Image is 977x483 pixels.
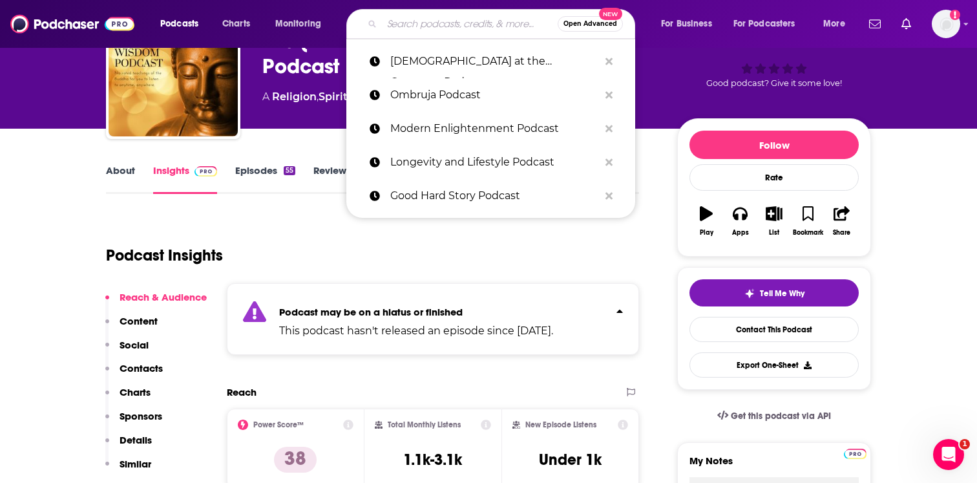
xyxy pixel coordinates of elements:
a: Longevity and Lifestyle Podcast [346,145,635,179]
div: 55 [284,166,295,175]
label: My Notes [689,455,859,477]
p: 38 [274,447,317,473]
span: Get this podcast via API [731,411,831,422]
p: Contacts [120,362,163,374]
span: 1 [960,439,970,449]
div: Rate [689,164,859,191]
h1: Podcast Insights [106,246,223,265]
span: Open Advanced [563,21,617,27]
div: Apps [732,229,749,237]
div: Search podcasts, credits, & more... [359,9,647,39]
div: Share [833,229,850,237]
iframe: Intercom live chat [933,439,964,470]
svg: Email not verified [950,10,960,20]
div: Bookmark [793,229,823,237]
button: List [757,198,791,244]
a: Show notifications dropdown [864,13,886,35]
a: Get this podcast via API [707,400,841,432]
span: Logged in as EllaRoseMurphy [932,10,960,38]
a: [DEMOGRAPHIC_DATA] at the Gaspump Podcast [346,45,635,78]
p: This podcast hasn't released an episode since [DATE]. [279,323,553,339]
a: Spirituality [319,91,378,103]
a: Religion [272,91,317,103]
p: Details [120,434,152,446]
strong: Podcast may be on a hiatus or finished [279,306,463,318]
p: Good Hard Story Podcast [390,179,599,213]
button: Contacts [105,362,163,386]
a: Ombruja Podcast [346,78,635,112]
section: Click to expand status details [227,283,639,355]
span: For Podcasters [733,15,795,33]
span: For Business [661,15,712,33]
div: Play [700,229,713,237]
button: Share [825,198,859,244]
a: Charts [214,14,258,34]
span: , [317,91,319,103]
h2: Reach [227,386,257,398]
button: Open AdvancedNew [558,16,623,32]
a: Good Hard Story Podcast [346,179,635,213]
button: open menu [652,14,728,34]
p: Charts [120,386,151,398]
a: Modern Enlightenment Podcast [346,112,635,145]
a: Pro website [844,447,867,459]
button: Social [105,339,149,363]
a: About [106,164,135,194]
button: Content [105,315,158,339]
button: Apps [723,198,757,244]
button: Charts [105,386,151,410]
a: Reviews [313,164,351,194]
span: New [599,8,622,20]
div: A podcast [262,89,565,105]
button: open menu [266,14,338,34]
div: 38Good podcast? Give it some love! [677,16,871,96]
button: tell me why sparkleTell Me Why [689,279,859,306]
img: tell me why sparkle [744,288,755,299]
button: open menu [151,14,215,34]
p: Sponsors [120,410,162,422]
span: Podcasts [160,15,198,33]
span: Monitoring [275,15,321,33]
p: Similar [120,458,151,470]
img: Podchaser - Follow, Share and Rate Podcasts [10,12,134,36]
span: Good podcast? Give it some love! [706,78,842,88]
p: Longevity and Lifestyle Podcast [390,145,599,179]
p: Modern Enlightenment Podcast [390,112,599,145]
button: Bookmark [791,198,825,244]
a: InsightsPodchaser Pro [153,164,217,194]
img: Podchaser Pro [194,166,217,177]
button: Reach & Audience [105,291,207,315]
button: Follow [689,131,859,159]
p: Buddha at the Gaspump Podcast [390,45,599,78]
button: Show profile menu [932,10,960,38]
input: Search podcasts, credits, & more... [382,14,558,34]
button: Export One-Sheet [689,352,859,378]
a: Show notifications dropdown [896,13,916,35]
h3: 1.1k-3.1k [403,450,462,469]
button: Play [689,198,723,244]
h3: Under 1k [539,450,602,469]
p: Reach & Audience [120,291,207,303]
img: User Profile [932,10,960,38]
a: Contact This Podcast [689,317,859,342]
img: The Buddha’s Wisdom Podcast [109,7,238,136]
button: Details [105,434,152,458]
span: More [823,15,845,33]
p: Social [120,339,149,351]
span: Charts [222,15,250,33]
button: open menu [814,14,861,34]
span: Tell Me Why [760,288,804,299]
div: List [769,229,779,237]
h2: New Episode Listens [525,420,596,429]
button: Similar [105,458,151,482]
h2: Power Score™ [253,420,304,429]
h2: Total Monthly Listens [388,420,461,429]
p: Content [120,315,158,327]
p: Ombruja Podcast [390,78,599,112]
button: Sponsors [105,410,162,434]
a: Episodes55 [235,164,295,194]
img: Podchaser Pro [844,449,867,459]
button: open menu [725,14,814,34]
